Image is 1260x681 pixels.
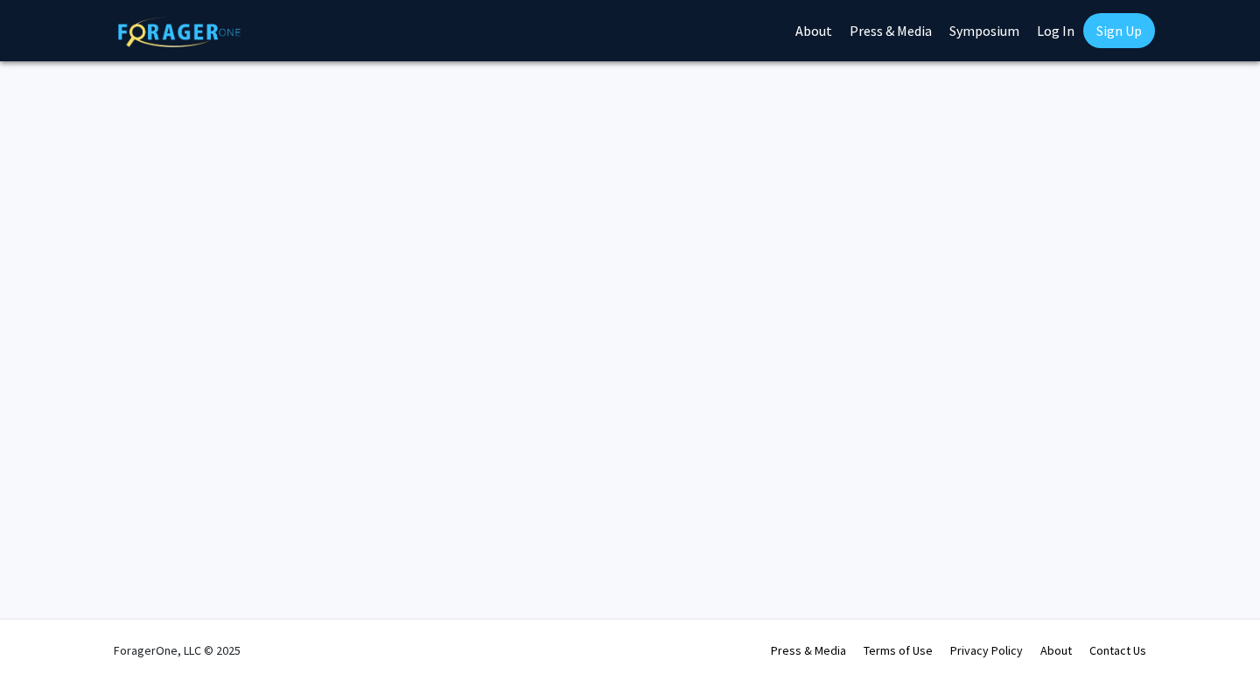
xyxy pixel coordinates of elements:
div: ForagerOne, LLC © 2025 [114,620,241,681]
a: Sign Up [1083,13,1155,48]
a: Press & Media [771,642,846,658]
a: About [1040,642,1072,658]
a: Contact Us [1089,642,1146,658]
img: ForagerOne Logo [118,17,241,47]
a: Privacy Policy [950,642,1023,658]
a: Terms of Use [864,642,933,658]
